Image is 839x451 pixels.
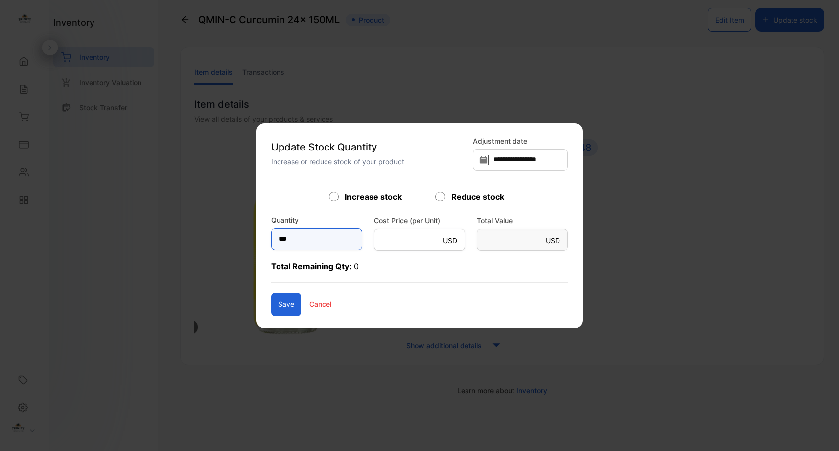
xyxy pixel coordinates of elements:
[271,215,299,225] label: Quantity
[477,215,568,226] label: Total Value
[8,4,38,34] button: Open LiveChat chat widget
[473,136,568,146] label: Adjustment date
[354,261,359,271] span: 0
[374,215,465,226] label: Cost Price (per Unit)
[309,299,331,309] p: Cancel
[451,191,504,202] label: Reduce stock
[271,140,467,154] p: Update Stock Quantity
[271,156,467,167] p: Increase or reduce stock of your product
[271,293,301,316] button: Save
[345,191,402,202] label: Increase stock
[271,260,568,283] p: Total Remaining Qty:
[443,235,457,246] p: USD
[546,235,560,246] p: USD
